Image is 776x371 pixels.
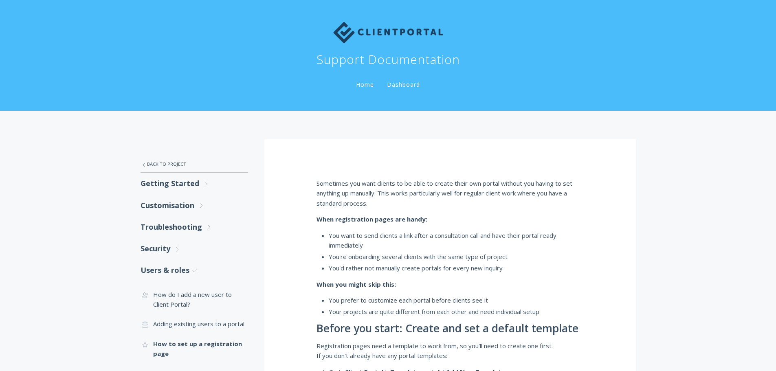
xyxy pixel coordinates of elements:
strong: When registration pages are handy: [317,215,427,223]
a: Troubleshooting [141,216,248,238]
li: You're onboarding several clients with the same type of project [329,252,584,261]
a: How to set up a registration page [141,334,248,364]
li: You want to send clients a link after a consultation call and have their portal ready immediately [329,231,584,250]
a: Back to Project [141,156,248,173]
a: How do I add a new user to Client Portal? [141,285,248,314]
li: Your projects are quite different from each other and need individual setup [329,307,584,316]
p: If you don't already have any portal templates: [317,351,584,360]
h2: Before you start: Create and set a default template [317,323,584,335]
a: Adding existing users to a portal [141,314,248,334]
a: Users & roles [141,259,248,281]
a: Getting Started [141,173,248,194]
li: You prefer to customize each portal before clients see it [329,295,584,305]
h1: Support Documentation [317,51,460,68]
a: Dashboard [385,81,422,88]
li: You'd rather not manually create portals for every new inquiry [329,263,584,273]
strong: When you might skip this: [317,280,396,288]
a: Customisation [141,195,248,216]
p: Registration pages need a template to work from, so you'll need to create one first. [317,341,584,351]
a: Security [141,238,248,259]
p: Sometimes you want clients to be able to create their own portal without you having to set anythi... [317,178,584,208]
a: Home [354,81,376,88]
